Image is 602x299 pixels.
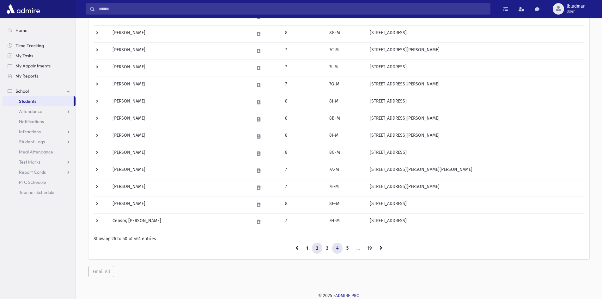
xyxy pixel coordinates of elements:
[3,127,76,137] a: Infractions
[281,128,325,145] td: 8
[15,43,44,48] span: Time Tracking
[366,42,584,59] td: [STREET_ADDRESS][PERSON_NAME]
[325,128,366,145] td: 8I-M
[325,94,366,111] td: 8J-M
[3,137,76,147] a: Student Logs
[281,111,325,128] td: 8
[325,59,366,77] td: 7I-M
[3,116,76,127] a: Notifications
[325,111,366,128] td: 8B-M
[366,196,584,213] td: [STREET_ADDRESS]
[3,187,76,197] a: Teacher Schedule
[109,128,250,145] td: [PERSON_NAME]
[109,94,250,111] td: [PERSON_NAME]
[325,42,366,59] td: 7C-M
[281,94,325,111] td: 8
[3,51,76,61] a: My Tasks
[19,109,42,114] span: Attendance
[325,179,366,196] td: 7E-M
[3,61,76,71] a: My Appointments
[567,9,586,14] span: User
[325,196,366,213] td: 8E-M
[3,40,76,51] a: Time Tracking
[281,59,325,77] td: 7
[281,25,325,42] td: 8
[281,42,325,59] td: 7
[312,243,322,254] a: 2
[15,63,51,69] span: My Appointments
[5,3,41,15] img: AdmirePro
[19,119,44,124] span: Notifications
[366,128,584,145] td: [STREET_ADDRESS][PERSON_NAME]
[109,59,250,77] td: [PERSON_NAME]
[366,59,584,77] td: [STREET_ADDRESS]
[366,179,584,196] td: [STREET_ADDRESS][PERSON_NAME]
[302,243,312,254] a: 1
[366,77,584,94] td: [STREET_ADDRESS][PERSON_NAME]
[95,3,490,15] input: Search
[19,129,41,134] span: Infractions
[86,292,592,299] div: © 2025 -
[109,196,250,213] td: [PERSON_NAME]
[109,213,250,230] td: Censor, [PERSON_NAME]
[3,96,74,106] a: Students
[281,196,325,213] td: 8
[19,159,40,165] span: Test Marks
[366,25,584,42] td: [STREET_ADDRESS]
[88,266,114,277] button: Email All
[322,243,332,254] a: 3
[281,145,325,162] td: 8
[281,213,325,230] td: 7
[15,28,27,33] span: Home
[109,162,250,179] td: [PERSON_NAME]
[363,243,376,254] a: 19
[366,145,584,162] td: [STREET_ADDRESS]
[94,235,584,242] div: Showing 26 to 50 of 464 entries
[281,162,325,179] td: 7
[19,98,36,104] span: Students
[342,243,353,254] a: 5
[19,179,46,185] span: PTC Schedule
[15,53,33,59] span: My Tasks
[325,162,366,179] td: 7A-M
[109,145,250,162] td: [PERSON_NAME]
[15,88,29,94] span: School
[15,73,38,79] span: My Reports
[3,167,76,177] a: Report Cards
[366,162,584,179] td: [STREET_ADDRESS][PERSON_NAME][PERSON_NAME]
[3,86,76,96] a: School
[325,213,366,230] td: 7H-M
[109,77,250,94] td: [PERSON_NAME]
[325,25,366,42] td: 8G-M
[19,149,53,155] span: Meal Attendance
[325,145,366,162] td: 8G-M
[3,157,76,167] a: Test Marks
[19,139,45,145] span: Student Logs
[281,77,325,94] td: 7
[332,243,343,254] a: 4
[366,213,584,230] td: [STREET_ADDRESS]
[19,169,46,175] span: Report Cards
[335,293,360,298] a: ADMIRE PRO
[109,179,250,196] td: [PERSON_NAME]
[281,179,325,196] td: 7
[109,25,250,42] td: [PERSON_NAME]
[567,4,586,9] span: lbludman
[19,190,54,195] span: Teacher Schedule
[3,25,76,35] a: Home
[366,111,584,128] td: [STREET_ADDRESS][PERSON_NAME]
[3,71,76,81] a: My Reports
[109,111,250,128] td: [PERSON_NAME]
[3,177,76,187] a: PTC Schedule
[109,42,250,59] td: [PERSON_NAME]
[3,106,76,116] a: Attendance
[325,77,366,94] td: 7G-M
[366,94,584,111] td: [STREET_ADDRESS]
[3,147,76,157] a: Meal Attendance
